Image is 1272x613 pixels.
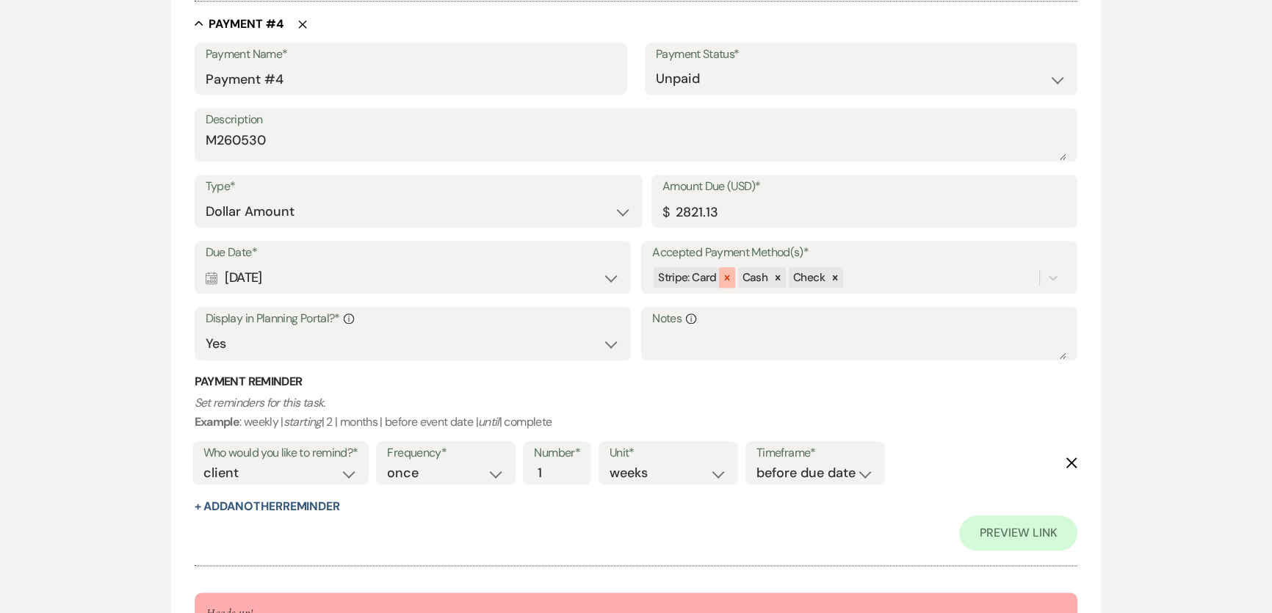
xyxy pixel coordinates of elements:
[195,501,340,512] button: + AddAnotherReminder
[195,414,240,429] b: Example
[662,203,669,222] div: $
[203,443,358,464] label: Who would you like to remind?*
[652,308,1066,330] label: Notes
[283,414,322,429] i: starting
[195,395,325,410] i: Set reminders for this task.
[206,264,620,292] div: [DATE]
[206,109,1067,131] label: Description
[478,414,499,429] i: until
[652,242,1066,264] label: Accepted Payment Method(s)*
[662,176,1066,197] label: Amount Due (USD)*
[206,242,620,264] label: Due Date*
[206,44,616,65] label: Payment Name*
[793,270,825,285] span: Check
[206,176,632,197] label: Type*
[656,44,1066,65] label: Payment Status*
[742,270,767,285] span: Cash
[534,443,580,464] label: Number*
[195,393,1078,431] p: : weekly | | 2 | months | before event date | | complete
[387,443,505,464] label: Frequency*
[195,374,1078,390] h3: Payment Reminder
[658,270,716,285] span: Stripe: Card
[959,515,1077,551] a: Preview Link
[206,308,620,330] label: Display in Planning Portal?*
[610,443,727,464] label: Unit*
[206,131,1067,160] textarea: M260530
[195,16,283,31] button: Payment #4
[756,443,874,464] label: Timeframe*
[209,16,283,32] h5: Payment # 4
